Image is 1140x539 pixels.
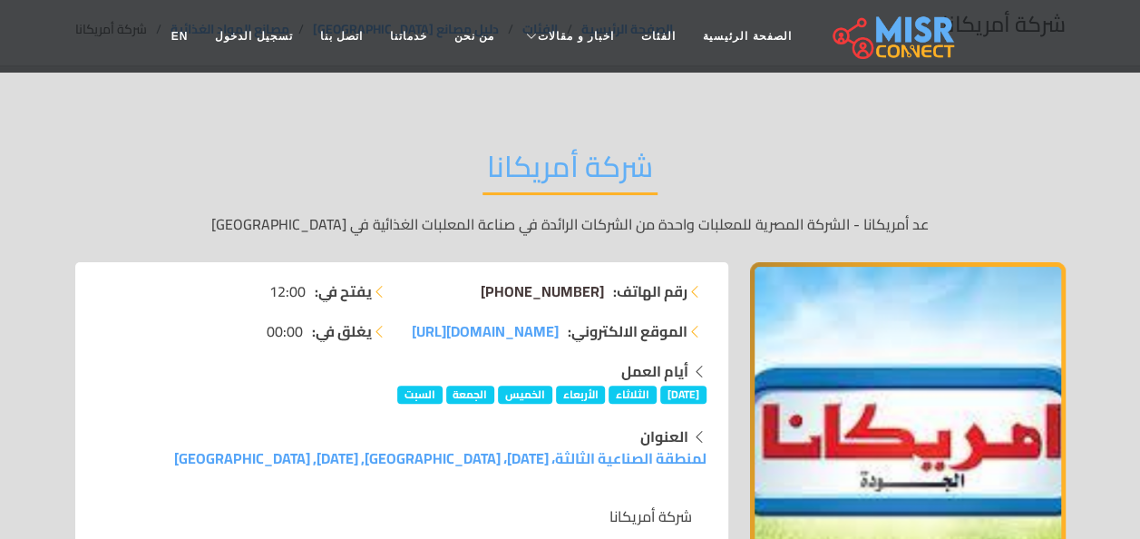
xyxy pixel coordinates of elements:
a: خدماتنا [376,19,441,54]
h2: شركة أمريكانا [482,149,658,195]
a: من نحن [441,19,508,54]
img: main.misr_connect [833,14,954,59]
a: الفئات [628,19,689,54]
span: [DATE] [660,386,706,404]
span: الخميس [498,386,552,404]
span: السبت [397,386,443,404]
a: الصفحة الرئيسية [689,19,804,54]
span: الثلاثاء [609,386,657,404]
span: 12:00 [269,280,306,302]
span: اخبار و مقالات [538,28,614,44]
span: [PHONE_NUMBER] [481,278,604,305]
strong: العنوان [640,423,688,450]
strong: الموقع الالكتروني: [568,320,687,342]
span: [DOMAIN_NAME][URL] [412,318,559,345]
span: 00:00 [267,320,303,342]
a: [DOMAIN_NAME][URL] [412,320,559,342]
p: عد أمريكانا - الشركة المصرية للمعلبات واحدة من الشركات الرائدة في صناعة المعلبات الغذائية في [GEO... [75,213,1066,235]
span: الأربعاء [556,386,606,404]
a: اخبار و مقالات [508,19,628,54]
strong: رقم الهاتف: [613,280,687,302]
strong: يفتح في: [315,280,372,302]
span: الجمعة [446,386,495,404]
a: [PHONE_NUMBER] [481,280,604,302]
p: شركة أمريكانا [112,505,692,527]
a: اتصل بنا [307,19,376,54]
a: EN [158,19,202,54]
strong: أيام العمل [621,358,688,385]
a: تسجيل الدخول [201,19,306,54]
strong: يغلق في: [312,320,372,342]
a: لمنطقة الصناعية الثالثة، [DATE]، [GEOGRAPHIC_DATA], [DATE], [GEOGRAPHIC_DATA] [174,445,706,472]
